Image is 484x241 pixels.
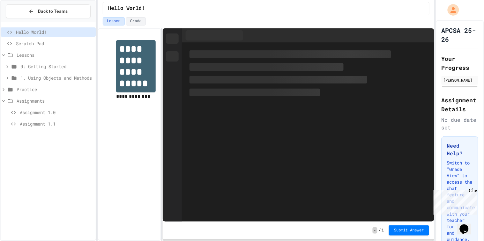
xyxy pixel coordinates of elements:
[108,5,145,12] span: Hello World!
[17,98,93,104] span: Assignments
[373,227,377,234] span: -
[442,116,478,131] div: No due date set
[103,17,125,26] button: Lesson
[17,52,93,58] span: Lessons
[16,29,93,35] span: Hello World!
[3,3,44,40] div: Chat with us now!Close
[20,109,93,116] span: Assignment 1.0
[20,75,93,81] span: 1. Using Objects and Methods
[441,3,461,17] div: My Account
[442,54,478,72] h2: Your Progress
[443,77,476,83] div: [PERSON_NAME]
[382,228,384,233] span: 1
[389,225,429,236] button: Submit Answer
[442,26,478,44] h1: APCSA 25-26
[126,17,146,26] button: Grade
[38,8,68,15] span: Back to Teams
[431,188,478,215] iframe: chat widget
[442,96,478,113] h2: Assignment Details
[20,63,93,70] span: 0: Getting Started
[16,40,93,47] span: Scratch Pad
[394,228,424,233] span: Submit Answer
[447,142,473,157] h3: Need Help?
[6,4,91,18] button: Back to Teams
[17,86,93,93] span: Practice
[20,120,93,127] span: Assignment 1.1
[457,215,478,235] iframe: chat widget
[379,228,381,233] span: /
